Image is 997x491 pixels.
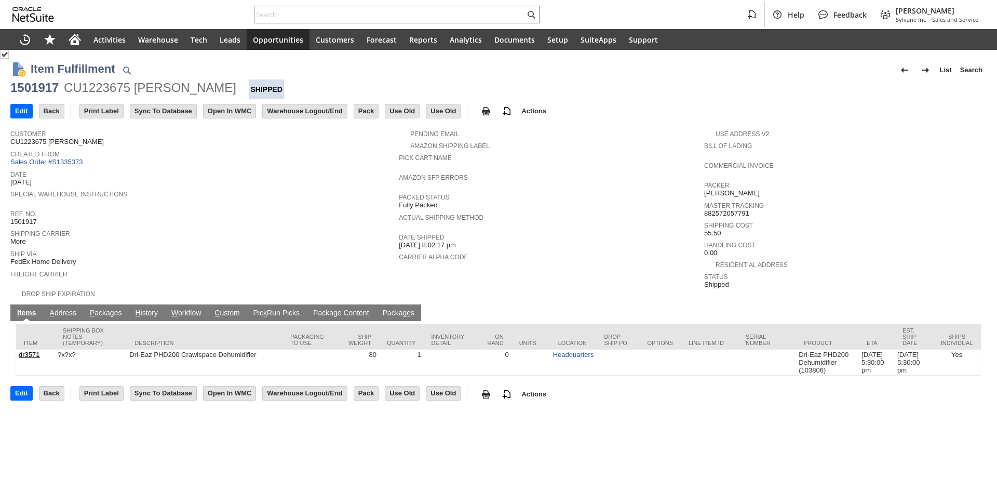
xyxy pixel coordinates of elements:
[12,7,54,22] svg: logo
[10,258,76,266] span: FedEx Home Delivery
[796,350,859,376] td: Dri-Eaz PHD200 Dehumidifier (103806)
[623,29,664,50] a: Support
[263,387,346,400] input: Warehouse Logout/End
[432,334,469,346] div: Inventory Detail
[55,350,127,376] td: ?x?x?
[919,64,932,76] img: Next
[704,209,749,218] span: 882572057791
[169,309,204,319] a: Workflow
[337,350,379,376] td: 80
[47,309,79,319] a: Address
[488,29,541,50] a: Documents
[399,194,449,201] a: Packed Status
[968,307,980,319] a: Unrolled view on
[10,151,60,158] a: Created From
[69,33,81,46] svg: Home
[399,154,452,162] a: Pick Cart Name
[171,309,178,317] span: W
[135,309,140,317] span: H
[647,340,673,346] div: Options
[130,387,196,400] input: Sync To Database
[574,29,623,50] a: SuiteApps
[62,29,87,50] a: Home
[132,309,160,319] a: History
[204,387,256,400] input: Open In WMC
[22,290,95,298] a: Drop Ship Expiration
[138,35,178,45] span: Warehouse
[367,35,397,45] span: Forecast
[31,60,115,77] h1: Item Fulfillment
[214,309,220,317] span: C
[290,334,329,346] div: Packaging to Use
[833,10,867,20] span: Feedback
[345,334,371,346] div: Ship Weight
[249,79,284,99] div: Shipped
[399,241,456,249] span: [DATE] 8:02:17 pm
[39,104,64,118] input: Back
[604,334,631,346] div: Drop Ship PO
[519,340,543,346] div: Units
[44,33,56,46] svg: Shortcuts
[10,230,70,237] a: Shipping Carrier
[704,162,774,169] a: Commercial Invoice
[410,142,490,150] a: Amazon Shipping Label
[11,387,32,400] input: Edit
[87,309,125,319] a: Packages
[220,35,240,45] span: Leads
[704,142,752,150] a: Bill Of Lading
[10,79,59,96] div: 1501917
[12,29,37,50] a: Recent Records
[788,10,804,20] span: Help
[426,104,460,118] input: Use Old
[309,29,360,50] a: Customers
[387,340,416,346] div: Quantity
[704,281,729,289] span: Shipped
[80,387,123,400] input: Print Label
[213,29,247,50] a: Leads
[403,29,443,50] a: Reports
[191,35,207,45] span: Tech
[410,130,459,138] a: Pending Email
[63,327,119,346] div: Shipping Box Notes (Temporary)
[204,104,256,118] input: Open In WMC
[928,16,930,23] span: -
[134,340,275,346] div: Description
[10,130,46,138] a: Customer
[17,309,19,317] span: I
[80,104,123,118] input: Print Label
[399,254,468,261] a: Carrier Alpha Code
[10,178,32,187] span: [DATE]
[385,104,419,118] input: Use Old
[501,388,513,401] img: add-record.svg
[87,29,132,50] a: Activities
[704,242,756,249] a: Handling Cost
[19,33,31,46] svg: Recent Records
[93,35,126,45] span: Activities
[253,35,303,45] span: Opportunities
[11,104,32,118] input: Edit
[120,64,133,76] img: Quick Find
[704,189,760,197] span: [PERSON_NAME]
[443,29,488,50] a: Analytics
[50,309,55,317] span: A
[247,29,309,50] a: Opportunities
[10,158,85,166] a: Sales Order #S1335373
[10,191,127,198] a: Special Warehouse Instructions
[541,29,574,50] a: Setup
[517,107,550,115] a: Actions
[132,29,184,50] a: Warehouse
[553,351,594,359] a: Headquarters
[895,350,933,376] td: [DATE] 5:30:00 pm
[501,105,513,117] img: add-record.svg
[15,309,39,319] a: Items
[10,171,26,178] a: Date
[932,16,978,23] span: Sales and Service
[898,64,911,76] img: Previous
[380,309,417,319] a: Packages
[10,271,68,278] a: Freight Carrier
[311,309,371,319] a: Package Content
[354,104,378,118] input: Pack
[10,218,37,226] span: 1501917
[704,222,753,229] a: Shipping Cost
[547,35,568,45] span: Setup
